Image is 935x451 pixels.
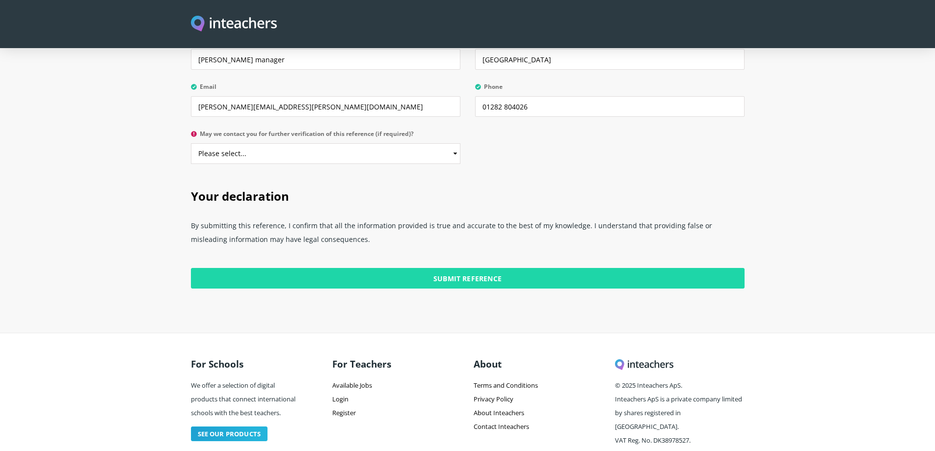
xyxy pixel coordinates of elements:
h3: For Schools [191,354,300,374]
a: See our products [191,426,268,441]
a: About Inteachers [474,408,524,417]
a: Privacy Policy [474,395,513,403]
span: Your declaration [191,188,289,204]
input: Submit Reference [191,268,745,289]
p: © 2025 Inteachers ApS. Inteachers ApS is a private company limited by shares registered in [GEOGR... [615,374,745,450]
a: Available Jobs [332,381,372,390]
a: Login [332,395,348,403]
a: Contact Inteachers [474,422,529,431]
p: We offer a selection of digital products that connect international schools with the best teachers. [191,374,300,423]
label: Email [191,83,460,96]
h3: Inteachers [615,354,745,374]
h3: For Teachers [332,354,462,374]
p: By submitting this reference, I confirm that all the information provided is true and accurate to... [191,215,745,256]
a: Visit this site's homepage [191,16,277,33]
a: Terms and Conditions [474,381,538,390]
h3: About [474,354,603,374]
label: May we contact you for further verification of this reference (if required)? [191,131,460,143]
label: Phone [475,83,745,96]
a: Register [332,408,356,417]
img: Inteachers [191,16,277,33]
